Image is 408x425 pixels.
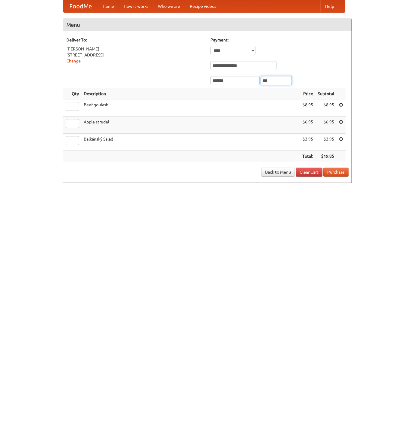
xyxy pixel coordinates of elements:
th: $19.85 [316,151,337,162]
a: Home [98,0,119,12]
td: Balkánský Salad [81,134,300,151]
button: Purchase [323,168,349,177]
a: Back to Menu [261,168,295,177]
th: Total: [300,151,316,162]
div: [STREET_ADDRESS] [66,52,204,58]
td: $8.95 [300,99,316,117]
th: Subtotal [316,88,337,99]
th: Qty [63,88,81,99]
td: $8.95 [316,99,337,117]
a: Change [66,59,81,63]
a: How it works [119,0,153,12]
h5: Deliver To: [66,37,204,43]
th: Price [300,88,316,99]
th: Description [81,88,300,99]
td: Beef goulash [81,99,300,117]
td: $6.95 [316,117,337,134]
div: [PERSON_NAME] [66,46,204,52]
h4: Menu [63,19,352,31]
a: Clear Cart [296,168,322,177]
a: Recipe videos [185,0,221,12]
h5: Payment: [210,37,349,43]
td: $3.95 [300,134,316,151]
a: Who we are [153,0,185,12]
a: Help [320,0,339,12]
a: FoodMe [63,0,98,12]
td: $3.95 [316,134,337,151]
td: Apple strudel [81,117,300,134]
td: $6.95 [300,117,316,134]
